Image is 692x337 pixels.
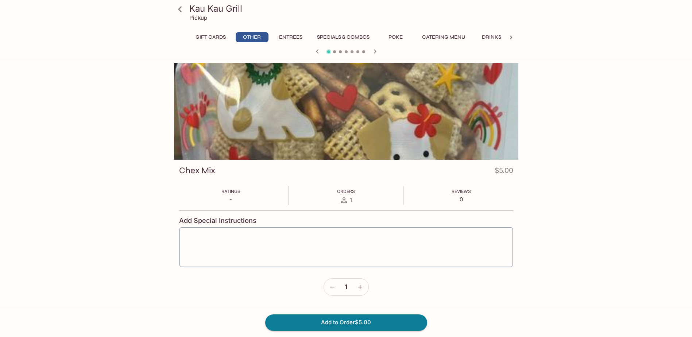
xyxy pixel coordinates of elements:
h4: $5.00 [495,165,513,179]
button: Poke [379,32,412,42]
span: Orders [337,189,355,194]
h3: Kau Kau Grill [189,3,515,14]
p: - [221,196,240,203]
button: Add to Order$5.00 [265,314,427,330]
button: Other [236,32,268,42]
h3: Chex Mix [179,165,215,176]
p: 0 [452,196,471,203]
button: Specials & Combos [313,32,374,42]
h4: Add Special Instructions [179,217,513,225]
span: 1 [350,197,352,204]
span: 1 [345,283,347,291]
p: Pickup [189,14,207,21]
button: Gift Cards [192,32,230,42]
span: Ratings [221,189,240,194]
div: Chex Mix [174,63,518,160]
button: Drinks [475,32,508,42]
button: Catering Menu [418,32,469,42]
span: Reviews [452,189,471,194]
button: Entrees [274,32,307,42]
